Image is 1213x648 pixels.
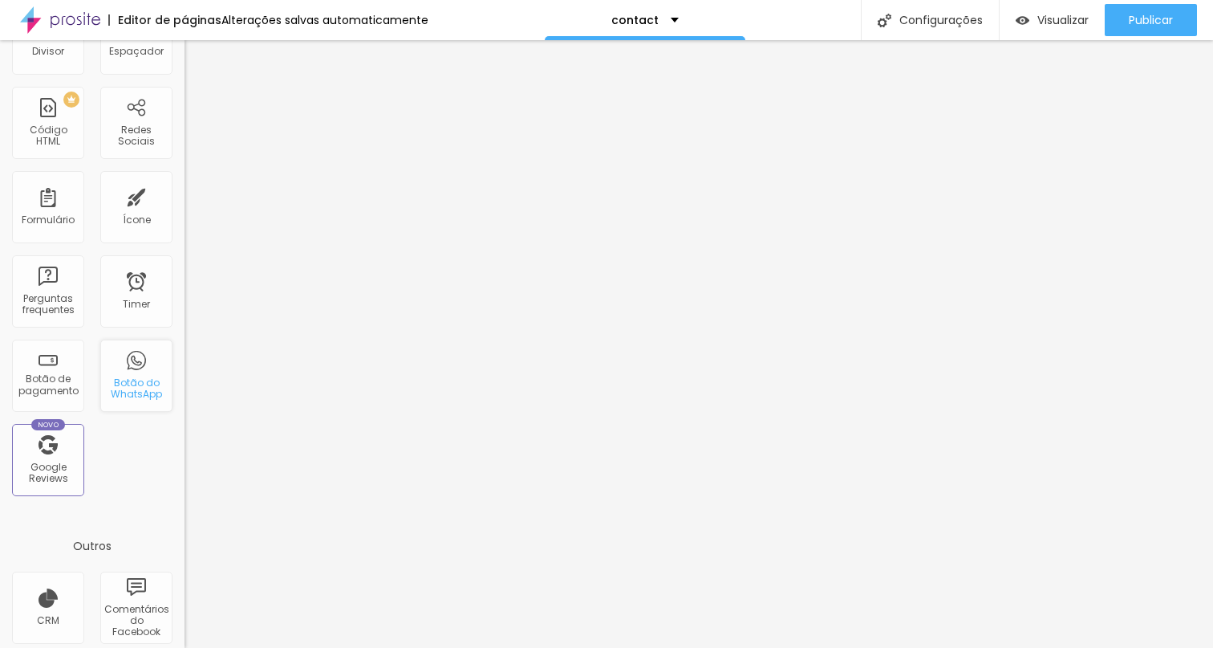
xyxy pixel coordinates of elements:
div: Botão de pagamento [16,373,79,397]
button: Visualizar [1000,4,1105,36]
div: Perguntas frequentes [16,293,79,316]
div: Redes Sociais [104,124,168,148]
span: Visualizar [1037,14,1089,26]
span: Publicar [1129,14,1173,26]
div: Ícone [123,214,151,226]
div: Botão do WhatsApp [104,377,168,401]
div: Formulário [22,214,75,226]
iframe: Editor [185,40,1213,648]
div: Editor de páginas [108,14,221,26]
img: Icone [878,14,891,27]
div: Comentários do Facebook [104,604,168,638]
div: Código HTML [16,124,79,148]
div: Timer [123,299,150,310]
div: Google Reviews [16,462,79,485]
div: Novo [31,419,66,430]
img: view-1.svg [1016,14,1029,27]
p: contact [611,14,659,26]
div: Divisor [32,46,64,57]
div: Espaçador [109,46,164,57]
div: Alterações salvas automaticamente [221,14,428,26]
div: CRM [37,615,59,626]
button: Publicar [1105,4,1197,36]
